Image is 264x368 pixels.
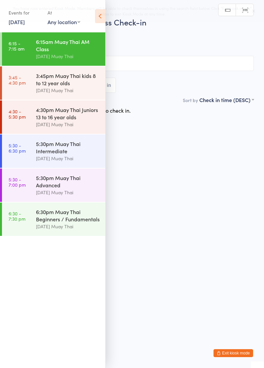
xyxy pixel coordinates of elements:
div: 5:30pm Muay Thai Intermediate [36,140,100,155]
div: 4:30pm Muay Thai Juniors 13 to 16 year olds [36,106,100,121]
div: 3:45pm Muay Thai kids 8 to 12 year olds [36,72,100,87]
div: [DATE] Muay Thai [36,155,100,162]
a: 5:30 -6:30 pm5:30pm Muay Thai Intermediate[DATE] Muay Thai [2,134,105,168]
div: 6:30pm Muay Thai Beginners / Fundamentals [36,208,100,223]
div: [DATE] Muay Thai [36,189,100,196]
a: 3:45 -4:30 pm3:45pm Muay Thai kids 8 to 12 year olds[DATE] Muay Thai [2,66,105,100]
label: Sort by [183,97,198,103]
div: [DATE] Muay Thai [36,53,100,60]
div: Check in time (DESC) [199,96,254,103]
time: 5:30 - 7:00 pm [9,177,26,187]
time: 5:30 - 6:30 pm [9,143,26,153]
a: 4:30 -5:30 pm4:30pm Muay Thai Juniors 13 to 16 year olds[DATE] Muay Thai [2,100,105,134]
time: 6:30 - 7:30 pm [9,211,25,221]
div: Any location [48,18,80,25]
input: Search [10,56,254,71]
a: 6:15 -7:15 am6:15am Muay Thai AM Class[DATE] Muay Thai [2,32,105,66]
span: [DATE] Muay Thai [10,37,244,44]
time: 3:45 - 4:30 pm [9,75,26,85]
time: 4:30 - 5:30 pm [9,109,26,119]
div: 5:30pm Muay Thai Advanced [36,174,100,189]
a: 6:30 -7:30 pm6:30pm Muay Thai Beginners / Fundamentals[DATE] Muay Thai [2,202,105,236]
div: [DATE] Muay Thai [36,121,100,128]
a: [DATE] [9,18,25,25]
span: [DATE] 6:15am [10,31,244,37]
div: [DATE] Muay Thai [36,87,100,94]
span: [DATE] Muay Thai [10,44,254,51]
time: 6:15 - 7:15 am [9,41,24,51]
div: [DATE] Muay Thai [36,223,100,230]
div: You have now entered Kiosk Mode. Members will be able to check themselves in using the search fie... [11,5,253,17]
h2: 6:15am Muay Thai AM Class Check-in [10,17,254,27]
button: Exit kiosk mode [214,349,253,357]
div: 6:15am Muay Thai AM Class [36,38,100,53]
a: 5:30 -7:00 pm5:30pm Muay Thai Advanced[DATE] Muay Thai [2,168,105,202]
